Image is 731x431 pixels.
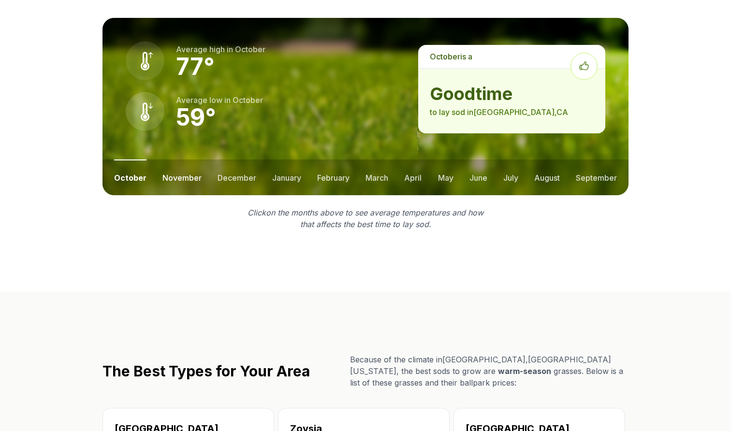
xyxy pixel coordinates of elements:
button: december [218,159,256,195]
strong: good time [430,84,594,103]
p: Average low in [176,94,263,106]
p: Click on the months above to see average temperatures and how that affects the best time to lay sod. [242,207,489,230]
strong: 59 ° [176,103,216,131]
button: march [365,159,388,195]
h2: The Best Types for Your Area [102,362,310,380]
button: august [534,159,560,195]
strong: 77 ° [176,52,215,81]
span: october [233,95,263,105]
p: Average high in [176,43,265,55]
button: october [114,159,146,195]
button: february [317,159,350,195]
span: october [235,44,265,54]
button: july [503,159,518,195]
p: is a [418,45,605,68]
button: april [404,159,422,195]
button: june [469,159,487,195]
button: may [438,159,453,195]
button: january [272,159,301,195]
span: warm-season [498,366,551,376]
button: november [162,159,202,195]
p: Because of the climate in [GEOGRAPHIC_DATA] , [GEOGRAPHIC_DATA][US_STATE] , the best sods to grow... [350,354,629,388]
span: october [430,52,460,61]
button: september [576,159,617,195]
p: to lay sod in [GEOGRAPHIC_DATA] , CA [430,106,594,118]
